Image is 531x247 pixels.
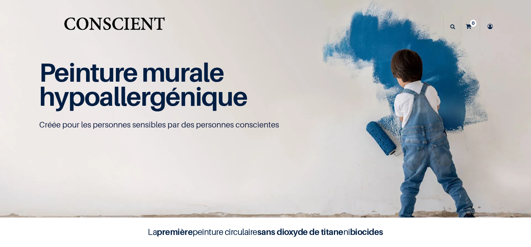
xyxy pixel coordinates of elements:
[63,13,166,40] img: Conscient
[257,227,343,237] b: sans dioxyde de titane
[39,57,224,88] span: Peinture murale
[157,227,193,237] b: première
[470,20,476,26] sup: 0
[461,15,480,38] a: 0
[39,81,247,112] span: hypoallergénique
[132,226,400,238] h4: La peinture circulaire ni
[39,119,492,130] p: Créée pour les personnes sensibles par des personnes conscientes
[350,227,383,237] b: biocides
[63,13,166,40] a: Logo of Conscient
